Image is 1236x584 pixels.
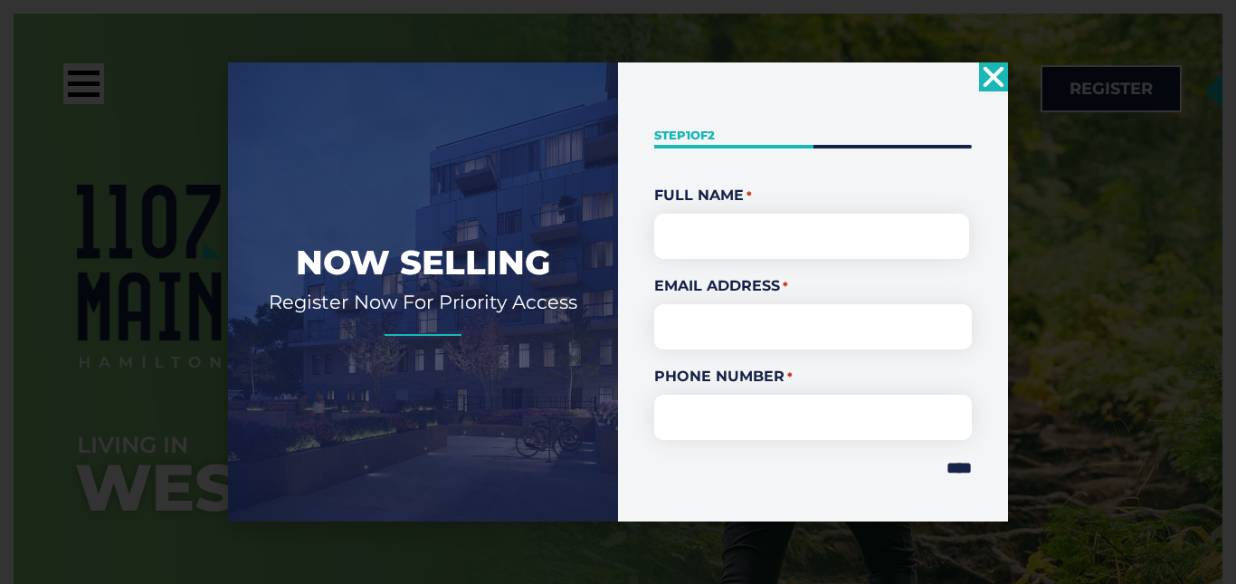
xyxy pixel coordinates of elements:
legend: Full Name [654,185,972,206]
a: Close [979,62,1008,91]
p: Step of [654,127,972,144]
label: Email Address [654,275,972,297]
h2: Now Selling [255,241,591,284]
label: Phone Number [654,366,972,388]
span: 2 [708,128,715,142]
h2: Register Now For Priority Access [255,290,591,314]
span: 1 [686,128,690,142]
